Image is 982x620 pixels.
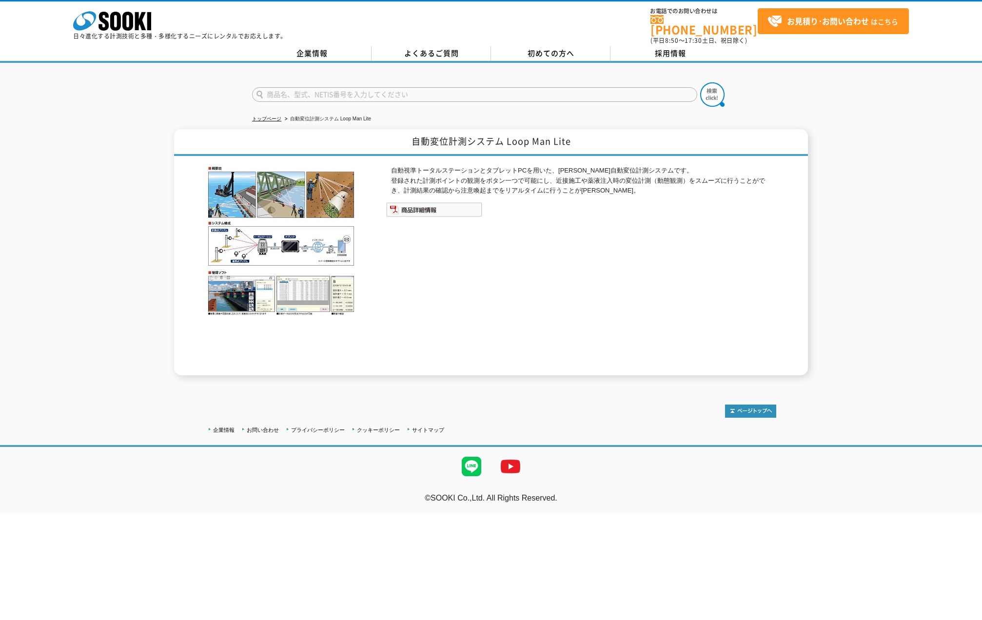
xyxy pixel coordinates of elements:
p: 自動視準トータルステーションとタブレットPCを用いた、[PERSON_NAME]自動変位計測システムです。 登録された計測ポイントの観測をボタン一つで可能にし、近接施工や薬液注入時の変位計測（動... [391,166,776,196]
a: 企業情報 [252,46,372,61]
a: お見積り･お問い合わせはこちら [758,8,909,34]
a: [PHONE_NUMBER] [650,15,758,35]
img: YouTube [491,447,530,486]
li: 自動変位計測システム Loop Man Lite [283,114,371,124]
p: 日々進化する計測技術と多種・多様化するニーズにレンタルでお応えします。 [73,33,287,39]
img: トップページへ [725,405,776,418]
img: 商品詳細情報システム [386,202,482,217]
strong: お見積り･お問い合わせ [787,15,869,27]
a: 初めての方へ [491,46,610,61]
a: よくあるご質問 [372,46,491,61]
a: 採用情報 [610,46,730,61]
a: お問い合わせ [247,427,279,433]
span: お電話でのお問い合わせは [650,8,758,14]
h1: 自動変位計測システム Loop Man Lite [174,129,808,156]
a: テストMail [944,504,982,512]
span: はこちら [767,14,898,29]
img: btn_search.png [700,82,725,107]
input: 商品名、型式、NETIS番号を入力してください [252,87,697,102]
span: (平日 ～ 土日、祝日除く) [650,36,747,45]
span: 初めての方へ [528,48,574,58]
span: 8:50 [665,36,679,45]
img: 自動変位計測システム Loop Man Lite [206,166,357,315]
a: サイトマップ [412,427,444,433]
a: プライバシーポリシー [291,427,345,433]
img: LINE [452,447,491,486]
a: トップページ [252,116,281,121]
a: クッキーポリシー [357,427,400,433]
a: 商品詳細情報システム [386,208,482,215]
span: 17:30 [685,36,702,45]
a: 企業情報 [213,427,235,433]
